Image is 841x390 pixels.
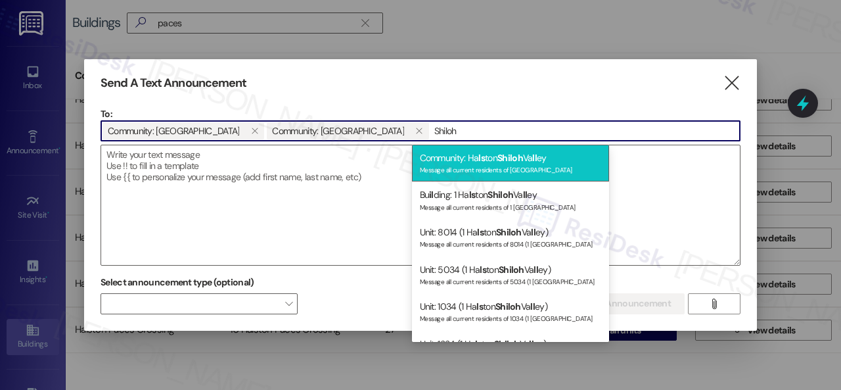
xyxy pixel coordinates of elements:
span: ll [530,301,535,312]
div: Community: Ha ton Va ey [412,145,609,182]
span: Community: Halston Park Central [108,122,239,139]
div: Message all current residents of 5034 (1 [GEOGRAPHIC_DATA] [420,275,601,286]
h3: Send A Text Announcement [101,76,246,91]
span: Shiloh [494,338,520,350]
i:  [709,299,719,309]
i:  [415,126,422,136]
span: Shiloh [499,264,524,276]
button: Community: Halston Park Central [244,122,264,139]
span: ls [480,264,486,276]
div: Message all current residents of 1034 (1 [GEOGRAPHIC_DATA] [420,312,601,323]
span: Shiloh [496,226,522,238]
p: To: [101,107,740,120]
span: Shiloh [497,152,523,164]
button: Send Announcement [570,293,685,314]
div: Bu ding: 1 Ha ton Va ey [412,182,609,219]
input: Type to select the units, buildings, or communities you want to message. (e.g. 'Unit 1A', 'Buildi... [430,121,740,141]
span: Community: Halston Riverside [272,122,403,139]
span: ll [523,189,528,201]
label: Select announcement type (optional) [101,272,254,293]
span: ll [529,338,534,350]
span: ll [531,226,535,238]
span: ls [478,152,485,164]
span: Shiloh [488,189,513,201]
span: ll [534,264,538,276]
i:  [723,76,740,90]
div: Message all current residents of [GEOGRAPHIC_DATA] [420,163,601,174]
span: ls [469,189,476,201]
span: ls [476,301,483,312]
span: ll [532,152,537,164]
span: ls [475,338,482,350]
span: ls [477,226,484,238]
span: Shiloh [495,301,521,312]
div: Message all current residents of 1 [GEOGRAPHIC_DATA] [420,201,601,212]
div: Unit: 8014 (1 Ha ton Va ey) [412,219,609,256]
span: il [429,189,434,201]
div: Unit: 1224 (1 Ha ton Va ey) [412,331,609,368]
div: Unit: 1034 (1 Ha ton Va ey) [412,293,609,331]
button: Community: Halston Riverside [409,122,429,139]
i:  [251,126,258,136]
div: Unit: 5034 (1 Ha ton Va ey) [412,256,609,294]
div: Message all current residents of 8014 (1 [GEOGRAPHIC_DATA] [420,237,601,249]
span: Send Announcement [583,297,671,310]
